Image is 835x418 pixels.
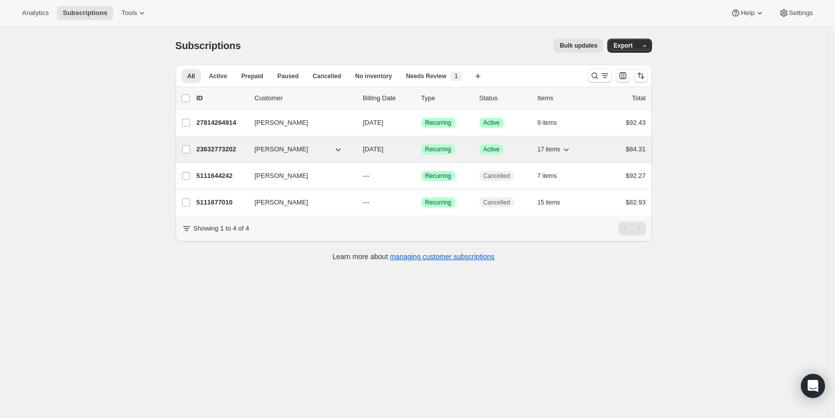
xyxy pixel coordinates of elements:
[255,118,308,128] span: [PERSON_NAME]
[626,145,646,153] span: $84.31
[607,39,638,53] button: Export
[197,142,646,156] div: 23632773202[PERSON_NAME][DATE]SuccessRecurringSuccessActive17 items$84.31
[425,145,451,153] span: Recurring
[425,172,451,180] span: Recurring
[741,9,754,17] span: Help
[121,9,137,17] span: Tools
[538,142,571,156] button: 17 items
[249,194,349,211] button: [PERSON_NAME]
[241,72,263,80] span: Prepaid
[538,93,588,103] div: Items
[632,93,645,103] p: Total
[538,195,571,210] button: 15 items
[197,169,646,183] div: 5111644242[PERSON_NAME]---SuccessRecurringCancelled7 items$92.27
[197,93,646,103] div: IDCustomerBilling DateTypeStatusItemsTotal
[626,172,646,179] span: $92.27
[197,118,247,128] p: 27814264914
[554,39,603,53] button: Bulk updates
[470,69,486,83] button: Create new view
[406,72,447,80] span: Needs Review
[16,6,55,20] button: Analytics
[626,119,646,126] span: $92.43
[63,9,107,17] span: Subscriptions
[454,72,458,80] span: 1
[538,172,557,180] span: 7 items
[483,145,500,153] span: Active
[560,42,597,50] span: Bulk updates
[355,72,392,80] span: No inventory
[249,115,349,131] button: [PERSON_NAME]
[197,144,247,154] p: 23632773202
[194,224,249,234] p: Showing 1 to 4 of 4
[425,198,451,206] span: Recurring
[390,253,494,261] a: managing customer subscriptions
[538,116,568,130] button: 9 items
[538,198,560,206] span: 15 items
[789,9,813,17] span: Settings
[197,171,247,181] p: 5111644242
[197,93,247,103] p: ID
[249,168,349,184] button: [PERSON_NAME]
[363,145,384,153] span: [DATE]
[613,42,632,50] span: Export
[313,72,342,80] span: Cancelled
[618,222,646,236] nav: Pagination
[209,72,227,80] span: Active
[616,69,630,83] button: Customize table column order and visibility
[483,172,510,180] span: Cancelled
[538,145,560,153] span: 17 items
[332,252,494,262] p: Learn more about
[363,172,370,179] span: ---
[197,195,646,210] div: 5111677010[PERSON_NAME]---SuccessRecurringCancelled15 items$82.93
[801,374,825,398] div: Open Intercom Messenger
[626,198,646,206] span: $82.93
[363,198,370,206] span: ---
[725,6,770,20] button: Help
[57,6,113,20] button: Subscriptions
[176,40,241,51] span: Subscriptions
[479,93,530,103] p: Status
[538,169,568,183] button: 7 items
[22,9,49,17] span: Analytics
[363,93,413,103] p: Billing Date
[197,197,247,207] p: 5111677010
[483,198,510,206] span: Cancelled
[277,72,299,80] span: Paused
[483,119,500,127] span: Active
[255,197,308,207] span: [PERSON_NAME]
[773,6,819,20] button: Settings
[634,69,648,83] button: Sort the results
[255,144,308,154] span: [PERSON_NAME]
[255,93,355,103] p: Customer
[421,93,471,103] div: Type
[249,141,349,157] button: [PERSON_NAME]
[425,119,451,127] span: Recurring
[538,119,557,127] span: 9 items
[197,116,646,130] div: 27814264914[PERSON_NAME][DATE]SuccessRecurringSuccessActive9 items$92.43
[115,6,153,20] button: Tools
[588,69,612,83] button: Search and filter results
[188,72,195,80] span: All
[363,119,384,126] span: [DATE]
[255,171,308,181] span: [PERSON_NAME]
